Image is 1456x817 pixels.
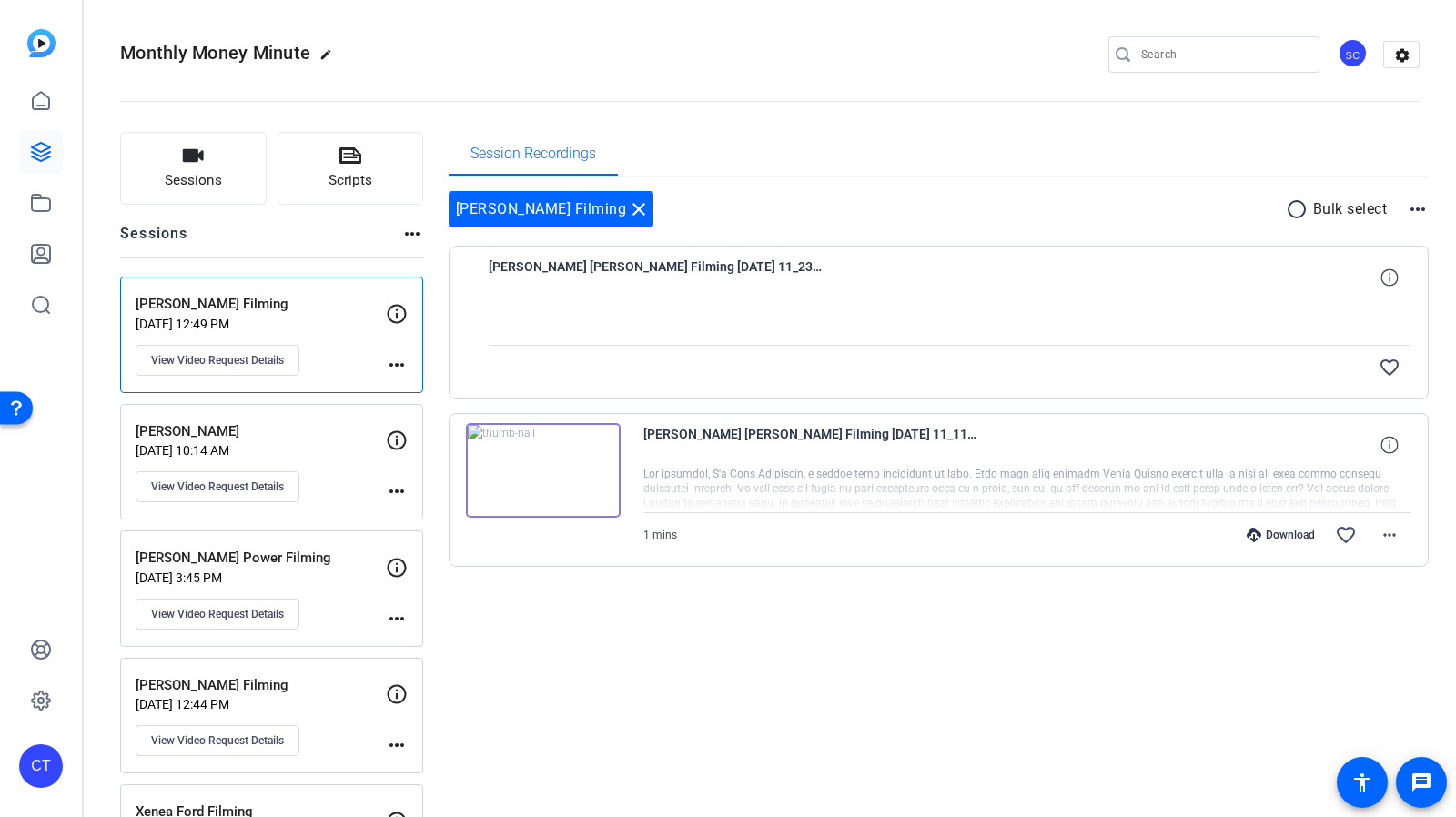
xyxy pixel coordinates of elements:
span: Session Recordings [470,146,596,161]
mat-icon: more_horiz [1407,198,1429,220]
mat-icon: favorite_border [1379,357,1400,378]
button: View Video Request Details [136,471,299,502]
img: thumb-nail [466,423,621,518]
span: View Video Request Details [151,733,284,748]
span: [PERSON_NAME] [PERSON_NAME] Filming [DATE] 11_23_25 [489,256,825,299]
mat-icon: message [1410,772,1432,793]
p: Bulk select [1313,198,1388,220]
p: [PERSON_NAME] Filming [136,294,386,315]
span: Scripts [329,170,372,191]
h2: Sessions [120,223,188,257]
mat-icon: more_horiz [386,608,408,630]
span: View Video Request Details [151,353,284,368]
button: View Video Request Details [136,599,299,630]
mat-icon: edit [319,48,341,70]
div: Download [1238,528,1324,542]
button: View Video Request Details [136,725,299,756]
p: [PERSON_NAME] Power Filming [136,548,386,569]
div: [PERSON_NAME] Filming [449,191,654,227]
mat-icon: more_horiz [386,354,408,376]
mat-icon: radio_button_unchecked [1286,198,1313,220]
mat-icon: more_horiz [401,223,423,245]
p: [DATE] 3:45 PM [136,570,386,585]
span: View Video Request Details [151,607,284,621]
mat-icon: favorite_border [1335,524,1357,546]
mat-icon: more_horiz [386,734,408,756]
mat-icon: settings [1384,42,1421,69]
p: [PERSON_NAME] [136,421,386,442]
p: [DATE] 12:49 PM [136,317,386,331]
p: [PERSON_NAME] Filming [136,675,386,696]
span: [PERSON_NAME] [PERSON_NAME] Filming [DATE] 11_11_01 [643,423,980,467]
button: Sessions [120,132,267,205]
p: [DATE] 12:44 PM [136,697,386,711]
mat-icon: more_horiz [1379,524,1400,546]
div: CT [19,744,63,788]
p: [DATE] 10:14 AM [136,443,386,458]
mat-icon: more_horiz [386,480,408,502]
div: SC [1338,38,1368,68]
input: Search [1141,44,1305,66]
mat-icon: close [628,198,650,220]
button: View Video Request Details [136,345,299,376]
span: View Video Request Details [151,479,284,494]
img: blue-gradient.svg [27,29,56,57]
button: Scripts [278,132,424,205]
span: Monthly Money Minute [120,42,310,64]
span: Sessions [165,170,222,191]
mat-icon: accessibility [1351,772,1373,793]
span: 1 mins [643,529,677,541]
ngx-avatar: Stephen Conine [1338,38,1370,70]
